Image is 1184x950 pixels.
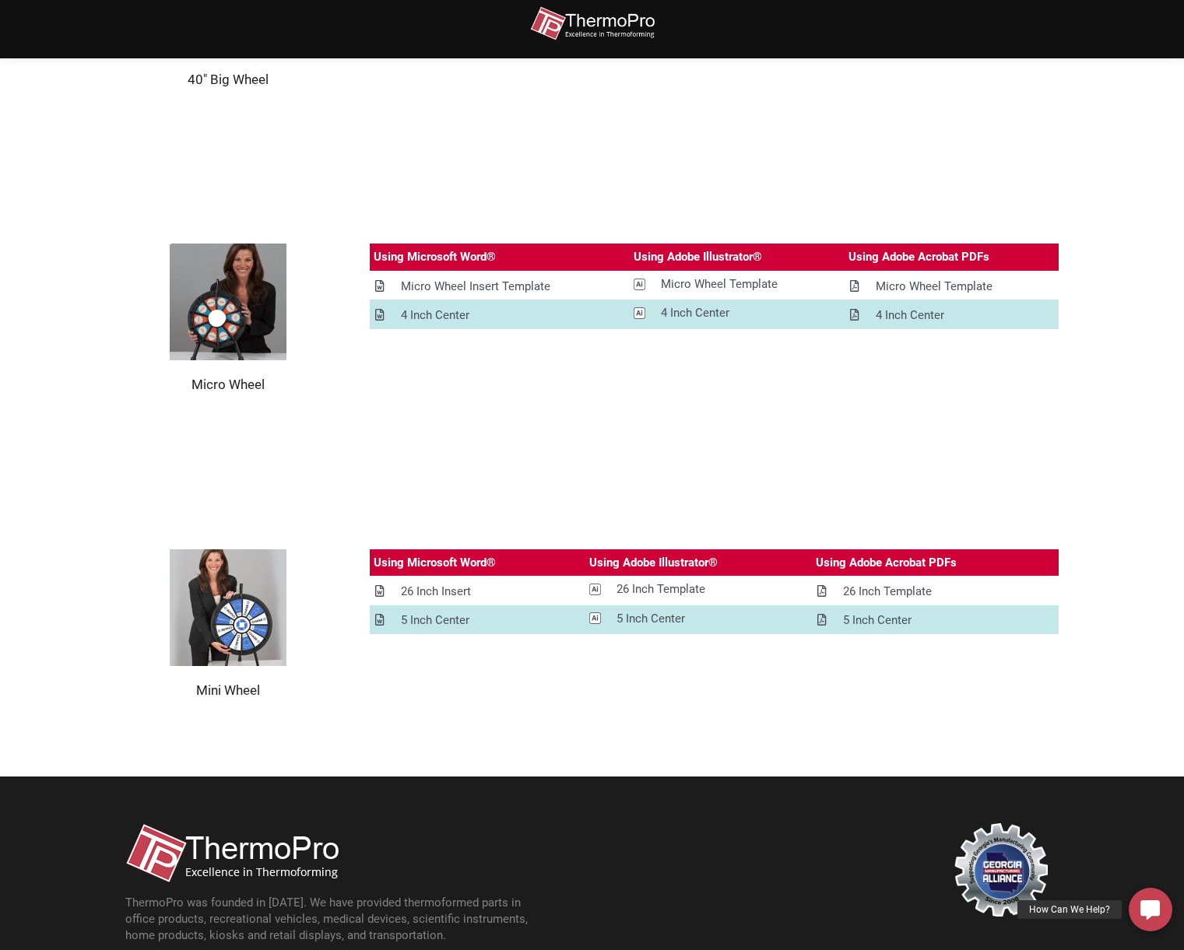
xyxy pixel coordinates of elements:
img: thermopro-logo-non-iso [125,823,339,883]
a: 26 Inch Insert [370,578,585,605]
div: 5 Inch Center [617,609,685,629]
div: Using Adobe Acrobat PDFs [816,553,957,573]
img: georgia-manufacturing-alliance [954,823,1048,917]
div: 5 Inch Center [843,611,912,630]
div: 5 Inch Center [401,611,469,630]
a: 26 Inch Template [585,576,812,603]
a: 4 Inch Center [630,300,844,327]
a: 4 Inch Center [845,302,1059,329]
a: 26 Inch Template [812,578,1059,605]
div: How Can We Help? [1017,900,1122,919]
div: Micro Wheel Insert Template [401,277,550,296]
p: ThermoPro was founded in [DATE]. We have provided thermoformed parts in office products, recreati... [125,895,546,944]
div: Using Adobe Illustrator® [634,247,762,267]
div: Micro Wheel Template [876,277,993,296]
a: 5 Inch Center [812,607,1059,634]
a: 5 Inch Center [585,605,812,633]
div: Micro Wheel Template [661,275,778,294]
div: Using Adobe Acrobat PDFs [848,247,989,267]
h2: Micro Wheel [125,376,331,393]
img: thermopro-logo-non-iso [530,6,655,41]
a: Micro Wheel Template [845,273,1059,300]
a: 4 Inch Center [370,302,631,329]
div: Using Adobe Illustrator® [589,553,718,573]
div: 4 Inch Center [661,303,729,323]
a: Micro Wheel Insert Template [370,273,631,300]
div: Using Microsoft Word® [374,553,496,573]
a: How Can We Help? [1129,888,1172,931]
div: 4 Inch Center [876,306,944,325]
div: 26 Inch Insert [401,582,471,601]
h2: Mini Wheel [125,682,331,699]
div: 4 Inch Center [401,306,469,325]
a: 5 Inch Center [370,607,585,634]
div: Using Microsoft Word® [374,247,496,267]
a: Micro Wheel Template [630,271,844,298]
div: 26 Inch Template [617,580,705,599]
h2: 40" Big Wheel [125,71,331,88]
div: 26 Inch Template [843,582,932,601]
